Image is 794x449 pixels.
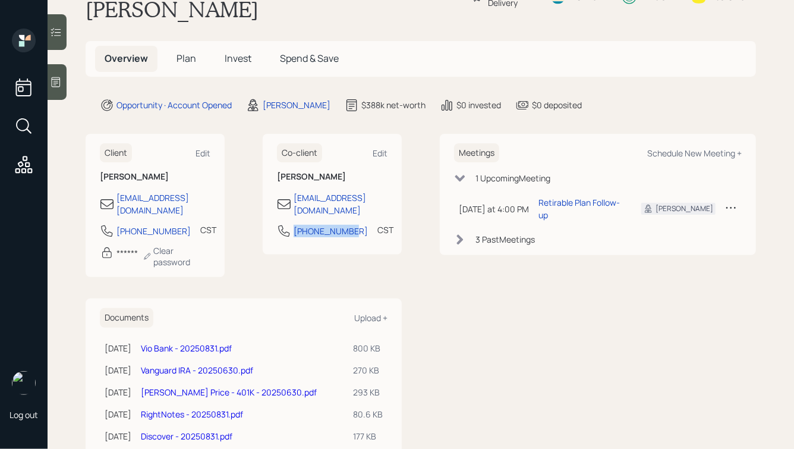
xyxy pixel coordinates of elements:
[475,233,535,246] div: 3 Past Meeting s
[353,386,383,398] div: 293 KB
[116,191,210,216] div: [EMAIL_ADDRESS][DOMAIN_NAME]
[100,308,153,328] h6: Documents
[141,365,253,376] a: Vanguard IRA - 20250630.pdf
[353,430,383,442] div: 177 KB
[100,143,132,163] h6: Client
[353,408,383,420] div: 80.6 KB
[225,52,251,65] span: Invest
[538,196,622,221] div: Retirable Plan Follow-up
[294,191,387,216] div: [EMAIL_ADDRESS][DOMAIN_NAME]
[647,147,742,159] div: Schedule New Meeting +
[361,99,426,111] div: $388k net-worth
[377,224,393,236] div: CST
[10,409,38,420] div: Log out
[373,147,387,159] div: Edit
[141,409,243,420] a: RightNotes - 20250831.pdf
[280,52,339,65] span: Spend & Save
[459,203,529,215] div: [DATE] at 4:00 PM
[100,172,210,182] h6: [PERSON_NAME]
[143,245,210,268] div: Clear password
[196,147,210,159] div: Edit
[456,99,501,111] div: $0 invested
[105,52,148,65] span: Overview
[141,387,317,398] a: [PERSON_NAME] Price - 401K - 20250630.pdf
[141,343,232,354] a: Vio Bank - 20250831.pdf
[105,386,131,398] div: [DATE]
[116,225,191,237] div: [PHONE_NUMBER]
[12,371,36,395] img: hunter_neumayer.jpg
[277,143,322,163] h6: Co-client
[116,99,232,111] div: Opportunity · Account Opened
[141,431,232,442] a: Discover - 20250831.pdf
[105,342,131,354] div: [DATE]
[263,99,330,111] div: [PERSON_NAME]
[532,99,582,111] div: $0 deposited
[105,408,131,420] div: [DATE]
[353,342,383,354] div: 800 KB
[105,364,131,376] div: [DATE]
[454,143,499,163] h6: Meetings
[294,225,368,237] div: [PHONE_NUMBER]
[200,224,216,236] div: CST
[475,172,550,184] div: 1 Upcoming Meeting
[353,364,383,376] div: 270 KB
[105,430,131,442] div: [DATE]
[656,203,713,214] div: [PERSON_NAME]
[177,52,196,65] span: Plan
[354,312,387,324] div: Upload +
[277,172,387,182] h6: [PERSON_NAME]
